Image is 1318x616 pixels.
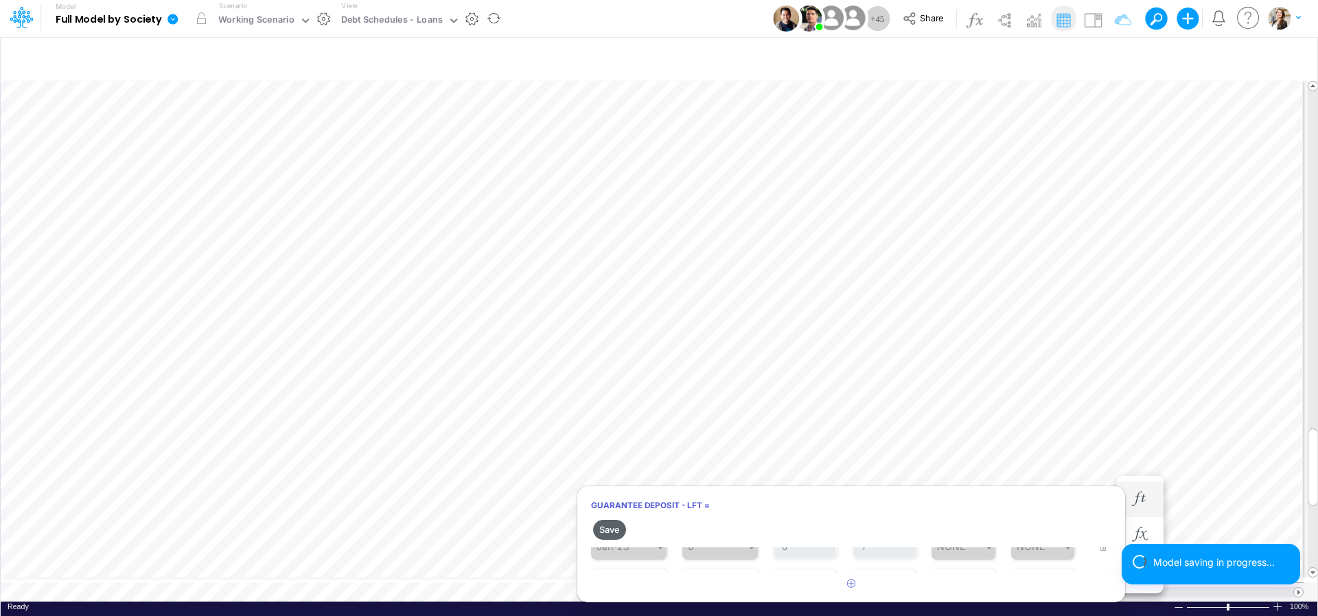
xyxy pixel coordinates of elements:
div: In Ready mode [8,602,29,612]
img: User Image Icon [816,3,846,34]
div: Working Scenario [218,13,294,29]
div: Zoom [1186,602,1272,612]
div: Debt Schedules - Loans [341,13,443,29]
label: Scenario [219,1,247,11]
button: Save [593,520,626,540]
button: Remove row [1090,554,1108,591]
span: + 45 [870,14,884,23]
img: User Image Icon [773,5,799,32]
span: Share [920,12,943,23]
label: Model [56,3,76,11]
a: Notifications [1211,10,1227,26]
div: Zoom [1227,604,1229,611]
div: Zoom In [1272,602,1283,612]
img: User Image Icon [796,5,822,32]
span: Ready [8,602,29,611]
img: User Image Icon [837,3,868,34]
div: Zoom Out [1173,602,1184,613]
div: Model saving in progress... [1153,555,1289,569]
span: 100% [1290,602,1310,612]
b: Full Model by Society [56,14,162,26]
button: Share [896,8,953,30]
input: Type a title here [12,43,1019,71]
label: View [341,1,357,11]
div: Zoom level [1290,602,1310,612]
h6: Guarantee Deposit - LFT = [577,493,1125,517]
